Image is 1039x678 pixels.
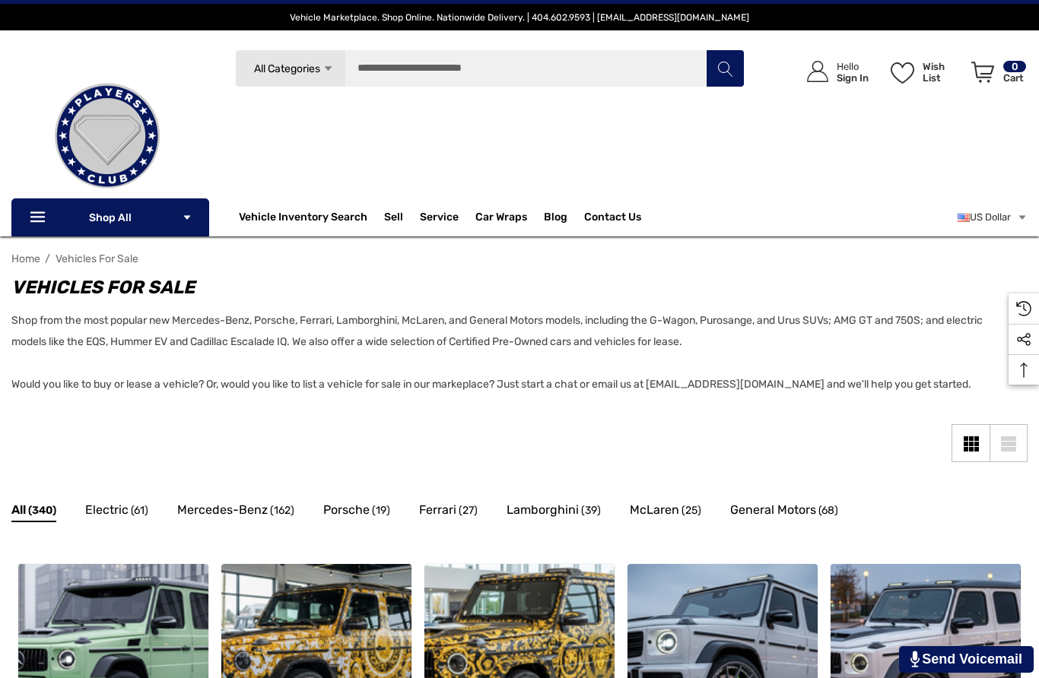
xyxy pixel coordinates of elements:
a: Button Go To Sub Category McLaren [630,500,701,524]
span: (162) [270,501,294,521]
a: Button Go To Sub Category Lamborghini [507,500,601,524]
span: (340) [28,501,56,521]
span: Electric [85,500,129,520]
h1: Vehicles For Sale [11,274,1012,301]
span: (19) [372,501,390,521]
svg: Review Your Cart [971,62,994,83]
span: All Categories [253,62,319,75]
p: 0 [1003,61,1026,72]
button: Search [706,49,744,87]
svg: Icon Line [28,209,51,227]
a: Blog [544,211,567,227]
span: (39) [581,501,601,521]
span: Sell [384,211,403,227]
span: (27) [459,501,478,521]
a: Cart with 0 items [964,46,1028,105]
a: Button Go To Sub Category General Motors [730,500,838,524]
svg: Social Media [1016,332,1031,347]
span: McLaren [630,500,679,520]
a: Button Go To Sub Category Mercedes-Benz [177,500,294,524]
a: Button Go To Sub Category Porsche [323,500,390,524]
a: Home [11,252,40,265]
span: Mercedes-Benz [177,500,268,520]
p: Shop All [11,198,209,236]
a: Car Wraps [475,202,544,233]
p: Sign In [837,72,869,84]
a: Send Voicemail [899,646,1034,673]
span: Vehicle Marketplace. Shop Online. Nationwide Delivery. | 404.602.9593 | [EMAIL_ADDRESS][DOMAIN_NAME] [290,12,749,23]
a: Sign in [790,46,876,98]
a: Service [420,211,459,227]
span: All [11,500,26,520]
a: Contact Us [584,211,641,227]
p: Shop from the most popular new Mercedes-Benz, Porsche, Ferrari, Lamborghini, McLaren, and General... [11,310,1012,395]
img: PjwhLS0gR2VuZXJhdG9yOiBHcmF2aXQuaW8gLS0+PHN2ZyB4bWxucz0iaHR0cDovL3d3dy53My5vcmcvMjAwMC9zdmciIHhtb... [910,651,920,667]
a: Vehicles For Sale [56,252,138,265]
p: Hello [837,61,869,72]
svg: Icon User Account [807,61,828,82]
a: USD [958,202,1028,233]
span: (61) [131,501,148,521]
a: Button Go To Sub Category Ferrari [419,500,478,524]
p: Cart [1003,72,1026,84]
a: All Categories Icon Arrow Down Icon Arrow Up [235,49,345,87]
span: (25) [682,501,701,521]
svg: Top [1009,363,1039,378]
a: List View [990,424,1028,462]
a: Wish List Wish List [884,46,964,98]
svg: Icon Arrow Down [182,212,192,223]
span: Porsche [323,500,370,520]
p: Wish List [923,61,963,84]
span: (68) [818,501,838,521]
svg: Icon Arrow Down [323,63,334,74]
a: Button Go To Sub Category Electric [85,500,148,524]
span: Car Wraps [475,211,527,227]
a: Sell [384,202,420,233]
span: Ferrari [419,500,456,520]
svg: Recently Viewed [1016,301,1031,316]
svg: Wish List [891,62,914,84]
a: Grid View [952,424,990,462]
img: Players Club | Cars For Sale [31,60,183,212]
span: General Motors [730,500,816,520]
span: Lamborghini [507,500,579,520]
nav: Breadcrumb [11,246,1028,272]
a: Vehicle Inventory Search [239,211,367,227]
